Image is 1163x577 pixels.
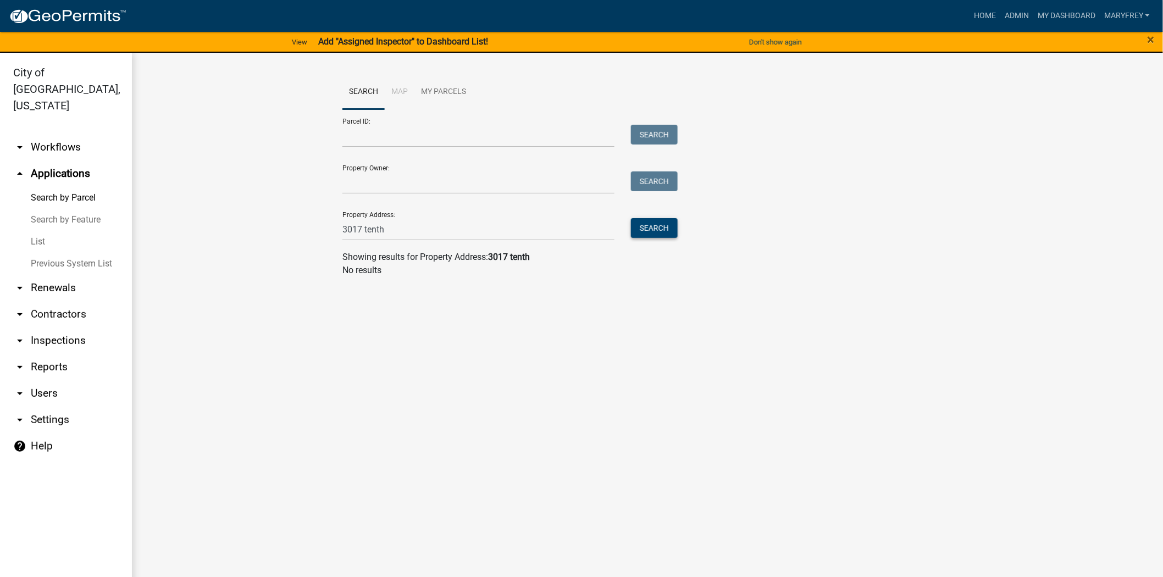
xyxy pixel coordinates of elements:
i: arrow_drop_up [13,167,26,180]
strong: 3017 tenth [488,252,530,262]
button: Search [631,171,678,191]
a: MaryFrey [1100,5,1154,26]
a: My Dashboard [1033,5,1100,26]
i: arrow_drop_down [13,413,26,426]
i: help [13,440,26,453]
a: My Parcels [414,75,473,110]
button: Search [631,125,678,145]
i: arrow_drop_down [13,141,26,154]
a: Search [342,75,385,110]
a: View [287,33,312,51]
i: arrow_drop_down [13,308,26,321]
i: arrow_drop_down [13,281,26,295]
div: Showing results for Property Address: [342,251,952,264]
p: No results [342,264,952,277]
button: Close [1148,33,1155,46]
a: Home [970,5,1000,26]
button: Don't show again [745,33,806,51]
button: Search [631,218,678,238]
span: × [1148,32,1155,47]
strong: Add "Assigned Inspector" to Dashboard List! [318,36,488,47]
i: arrow_drop_down [13,360,26,374]
i: arrow_drop_down [13,387,26,400]
a: Admin [1000,5,1033,26]
i: arrow_drop_down [13,334,26,347]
